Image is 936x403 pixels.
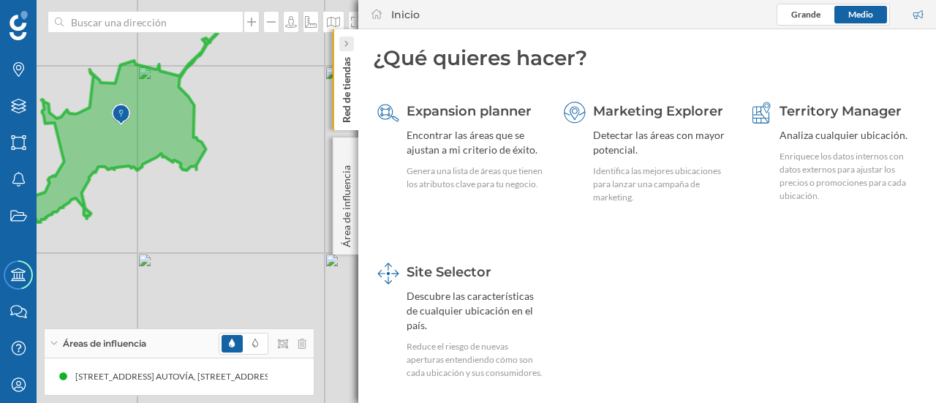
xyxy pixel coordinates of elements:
img: Marker [112,100,130,129]
span: Territory Manager [780,103,902,119]
div: Identifica las mejores ubicaciones para lanzar una campaña de marketing. [593,165,731,204]
img: Geoblink Logo [10,11,28,40]
div: Reduce el riesgo de nuevas aperturas entendiendo cómo son cada ubicación y sus consumidores. [407,340,544,380]
div: Descubre las características de cualquier ubicación en el país. [407,289,544,333]
span: Áreas de influencia [63,337,146,350]
img: search-areas.svg [377,102,399,124]
span: Grande [791,9,820,20]
div: Detectar las áreas con mayor potencial. [593,128,731,157]
span: Medio [848,9,873,20]
p: Red de tiendas [339,51,354,123]
div: ¿Qué quieres hacer? [373,44,921,72]
div: Analiza cualquier ubicación. [780,128,917,143]
img: explorer.svg [564,102,586,124]
div: Inicio [391,7,420,22]
span: Assistència tècnica [15,10,141,23]
img: territory-manager.svg [750,102,772,124]
div: Genera una lista de áreas que tienen los atributos clave para tu negocio. [407,165,544,191]
span: Marketing Explorer [593,103,723,119]
div: [STREET_ADDRESS] AUTOVÍA, [STREET_ADDRESS] (15 min Conduciendo) [68,369,364,384]
div: Encontrar las áreas que se ajustan a mi criterio de éxito. [407,128,544,157]
p: Área de influencia [339,159,354,247]
span: Expansion planner [407,103,532,119]
img: dashboards-manager.svg [377,263,399,285]
div: Enriquece los datos internos con datos externos para ajustar los precios o promociones para cada ... [780,150,917,203]
span: Site Selector [407,264,491,280]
